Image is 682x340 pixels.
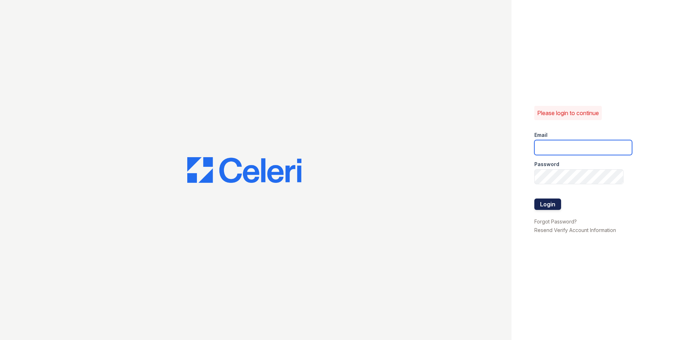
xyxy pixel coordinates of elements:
[534,132,548,139] label: Email
[534,227,616,233] a: Resend Verify Account Information
[534,161,559,168] label: Password
[537,109,599,117] p: Please login to continue
[187,157,301,183] img: CE_Logo_Blue-a8612792a0a2168367f1c8372b55b34899dd931a85d93a1a3d3e32e68fde9ad4.png
[534,218,577,225] a: Forgot Password?
[534,199,561,210] button: Login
